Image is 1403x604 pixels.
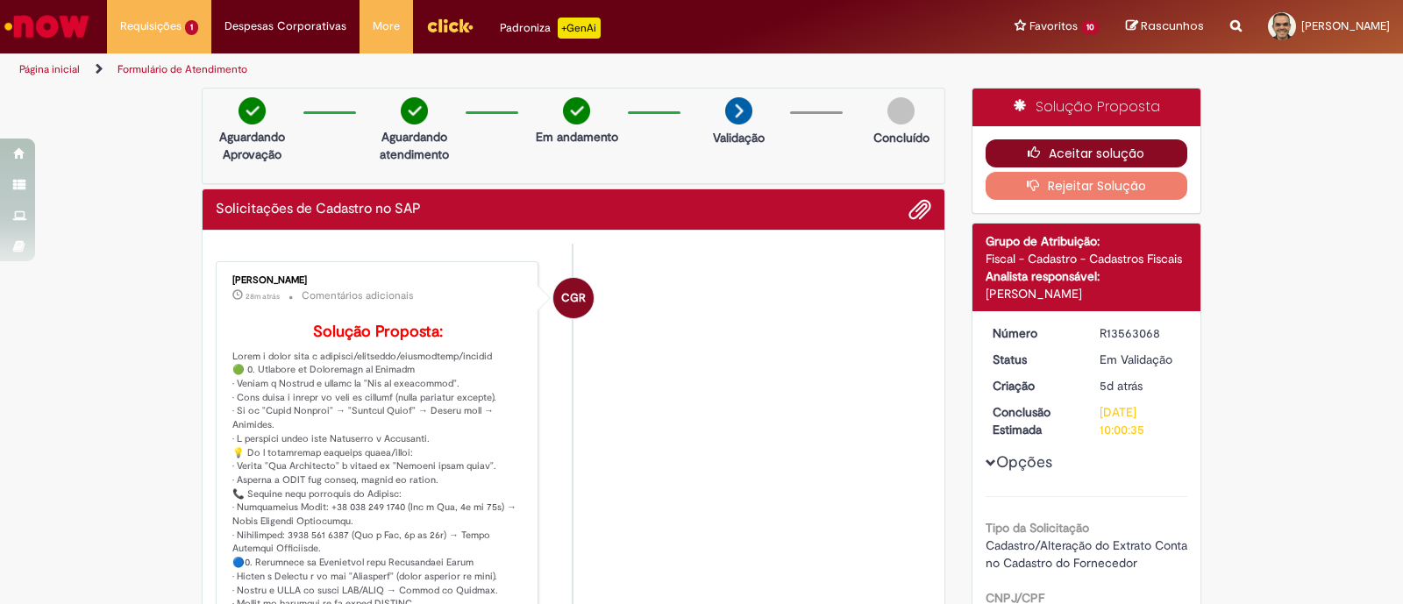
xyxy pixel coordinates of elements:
[313,322,443,342] b: Solução Proposta:
[986,232,1188,250] div: Grupo de Atribuição:
[979,324,1087,342] dt: Número
[246,291,280,302] time: 29/09/2025 09:05:24
[725,97,752,124] img: arrow-next.png
[887,97,915,124] img: img-circle-grey.png
[561,277,586,319] span: CGR
[979,351,1087,368] dt: Status
[536,128,618,146] p: Em andamento
[986,285,1188,302] div: [PERSON_NAME]
[118,62,247,76] a: Formulário de Atendimento
[1100,324,1181,342] div: R13563068
[1100,378,1143,394] span: 5d atrás
[553,278,594,318] div: Camila Garcia Rafael
[1100,377,1181,394] div: 24/09/2025 13:48:38
[979,377,1087,394] dt: Criação
[1301,18,1390,33] span: [PERSON_NAME]
[373,18,400,35] span: More
[372,128,457,163] p: Aguardando atendimento
[1141,18,1204,34] span: Rascunhos
[986,537,1191,571] span: Cadastro/Alteração do Extrato Conta no Cadastro do Fornecedor
[500,18,601,39] div: Padroniza
[558,18,601,39] p: +GenAi
[19,62,80,76] a: Página inicial
[908,198,931,221] button: Adicionar anexos
[986,267,1188,285] div: Analista responsável:
[185,20,198,35] span: 1
[986,520,1089,536] b: Tipo da Solicitação
[986,250,1188,267] div: Fiscal - Cadastro - Cadastros Fiscais
[239,97,266,124] img: check-circle-green.png
[972,89,1201,126] div: Solução Proposta
[120,18,182,35] span: Requisições
[873,129,929,146] p: Concluído
[2,9,92,44] img: ServiceNow
[979,403,1087,438] dt: Conclusão Estimada
[1126,18,1204,35] a: Rascunhos
[1100,351,1181,368] div: Em Validação
[302,288,414,303] small: Comentários adicionais
[563,97,590,124] img: check-circle-green.png
[210,128,295,163] p: Aguardando Aprovação
[246,291,280,302] span: 28m atrás
[232,275,524,286] div: [PERSON_NAME]
[986,139,1188,167] button: Aceitar solução
[1100,378,1143,394] time: 24/09/2025 13:48:38
[216,202,421,217] h2: Solicitações de Cadastro no SAP Histórico de tíquete
[224,18,346,35] span: Despesas Corporativas
[1029,18,1078,35] span: Favoritos
[13,53,922,86] ul: Trilhas de página
[1100,403,1181,438] div: [DATE] 10:00:35
[986,172,1188,200] button: Rejeitar Solução
[401,97,428,124] img: check-circle-green.png
[1081,20,1100,35] span: 10
[426,12,474,39] img: click_logo_yellow_360x200.png
[713,129,765,146] p: Validação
